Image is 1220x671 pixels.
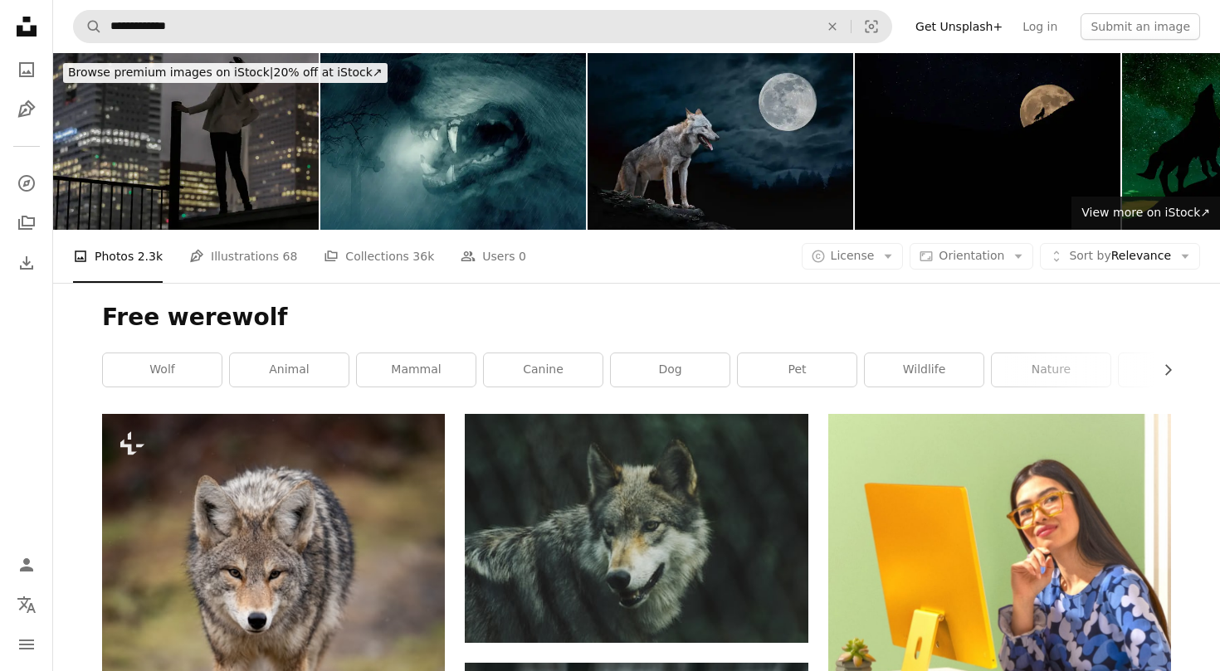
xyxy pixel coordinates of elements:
button: Language [10,588,43,621]
a: Photos [10,53,43,86]
img: The Great Wolf Howling at a Full Moon Dark Night. [855,53,1120,230]
a: Log in [1013,13,1067,40]
span: Orientation [939,249,1004,262]
button: Clear [814,11,851,42]
a: animal [230,353,349,387]
a: wildlife [865,353,983,387]
span: License [831,249,875,262]
a: Collections 36k [324,230,434,283]
button: Menu [10,628,43,661]
img: Woman wearing horse head mask howling like werewolf [53,53,319,230]
button: scroll list to the right [1153,353,1171,387]
a: Illustrations [10,93,43,126]
h1: Free werewolf [102,303,1171,333]
a: Explore [10,167,43,200]
a: mammal [357,353,476,387]
a: nature [992,353,1110,387]
a: canine [484,353,603,387]
a: dog [611,353,730,387]
a: View more on iStock↗ [1071,197,1220,230]
span: 20% off at iStock ↗ [68,66,383,79]
a: pet [738,353,856,387]
img: Wolf in the background of the moon [588,53,853,230]
button: Sort byRelevance [1040,243,1200,270]
span: View more on iStock ↗ [1081,206,1210,219]
span: 0 [519,247,526,265]
button: Visual search [852,11,891,42]
button: Search Unsplash [74,11,102,42]
a: Collections [10,207,43,240]
a: Home — Unsplash [10,10,43,46]
img: selective focus photography of gray wolf [465,414,808,642]
span: Browse premium images on iStock | [68,66,273,79]
button: Submit an image [1081,13,1200,40]
form: Find visuals sitewide [73,10,892,43]
a: Illustrations 68 [189,230,297,283]
span: Relevance [1069,248,1171,265]
span: 36k [412,247,434,265]
a: Download History [10,246,43,280]
a: Get Unsplash+ [905,13,1013,40]
button: License [802,243,904,270]
span: 68 [283,247,298,265]
span: Sort by [1069,249,1110,262]
button: Orientation [910,243,1033,270]
a: Browse premium images on iStock|20% off at iStock↗ [53,53,398,93]
img: Wolf werewolf at the old cemetery in the Night Time [320,53,586,230]
a: Users 0 [461,230,526,283]
a: selective focus photography of gray wolf [465,520,808,535]
a: Log in / Sign up [10,548,43,581]
a: A coyote in Banff, Canada. [102,632,445,647]
a: wolf [103,353,222,387]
